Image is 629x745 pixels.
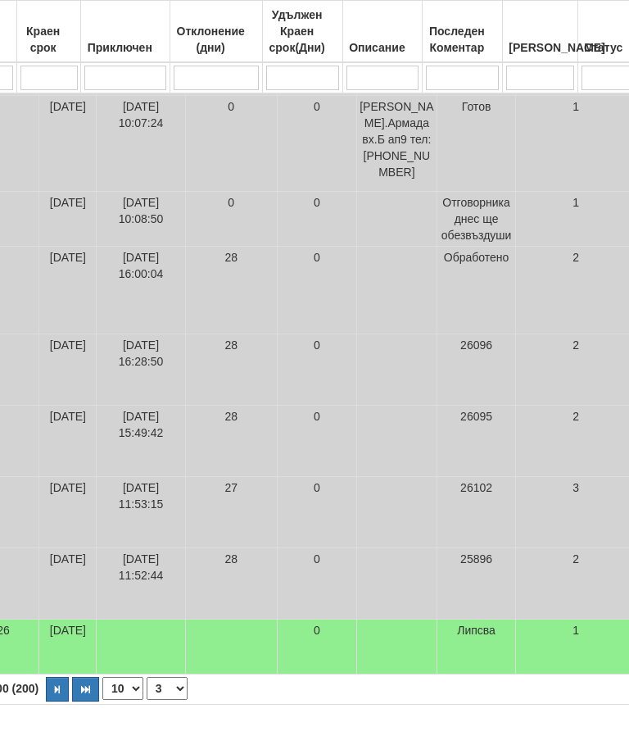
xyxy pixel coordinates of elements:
th: Приключен: No sort applied, activate to apply an ascending sort [81,1,170,63]
span: 26095 [460,410,492,423]
th: Брой Файлове: No sort applied, activate to apply an ascending sort [503,1,577,63]
th: Последен Коментар: No sort applied, activate to apply an ascending sort [423,1,503,63]
div: Последен Коментар [425,20,500,59]
p: [PERSON_NAME].Армада вх.Б ап9 тел:[PHONE_NUMBER] [360,98,434,180]
td: [DATE] [39,96,97,192]
th: Краен срок: No sort applied, activate to apply an ascending sort [16,1,81,63]
select: Страница номер [147,677,188,700]
td: [DATE] [39,620,97,675]
div: [PERSON_NAME] [505,36,574,59]
button: Последна страница [72,677,99,702]
div: Отклонение (дни) [173,20,260,59]
td: [DATE] 11:53:15 [97,477,185,548]
div: Описание [346,36,419,59]
div: Удължен Краен срок(Дни) [265,3,340,59]
td: [DATE] 11:52:44 [97,548,185,620]
td: [DATE] [39,406,97,477]
td: [DATE] [39,477,97,548]
div: Приключен [84,36,167,59]
div: Краен срок [20,20,79,59]
td: 0 [185,192,277,247]
td: [DATE] 15:49:42 [97,406,185,477]
td: 0 [277,548,356,620]
td: [DATE] [39,548,97,620]
td: 0 [277,334,356,406]
th: Отклонение (дни): No sort applied, activate to apply an ascending sort [170,1,263,63]
td: 28 [185,247,277,334]
td: 0 [277,620,356,675]
span: Обработено [444,251,509,264]
td: [DATE] 16:00:04 [97,247,185,334]
td: [DATE] 10:07:24 [97,96,185,192]
span: 26096 [460,338,492,352]
td: [DATE] 16:28:50 [97,334,185,406]
span: Отговорника днес ще обезвъздуши [441,196,512,242]
td: 28 [185,406,277,477]
span: 25896 [460,552,492,566]
span: 26102 [460,481,492,494]
td: 28 [185,548,277,620]
td: 0 [185,96,277,192]
th: Описание: No sort applied, activate to apply an ascending sort [343,1,423,63]
td: 28 [185,334,277,406]
td: [DATE] [39,334,97,406]
td: 0 [277,96,356,192]
th: Удължен Краен срок(Дни): No sort applied, activate to apply an ascending sort [263,1,343,63]
td: 0 [277,477,356,548]
td: 27 [185,477,277,548]
button: Следваща страница [46,677,69,702]
td: [DATE] 10:08:50 [97,192,185,247]
span: Липсва [457,624,496,637]
select: Брой редове на страница [102,677,143,700]
td: 0 [277,247,356,334]
td: [DATE] [39,192,97,247]
span: Готов [462,100,491,113]
td: 0 [277,406,356,477]
td: [DATE] [39,247,97,334]
td: 0 [277,192,356,247]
